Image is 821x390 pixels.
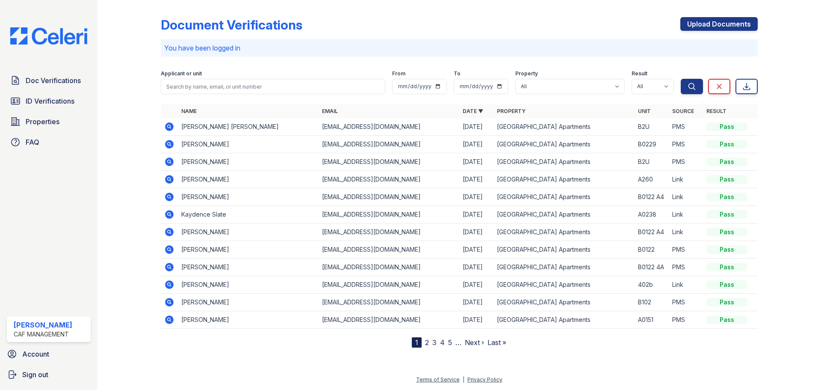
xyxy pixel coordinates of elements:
td: Link [669,188,703,206]
td: [EMAIL_ADDRESS][DOMAIN_NAME] [319,206,459,223]
td: Link [669,206,703,223]
td: [EMAIL_ADDRESS][DOMAIN_NAME] [319,223,459,241]
a: Name [181,108,197,114]
td: [DATE] [459,311,493,329]
td: [GEOGRAPHIC_DATA] Apartments [493,153,634,171]
td: [EMAIL_ADDRESS][DOMAIN_NAME] [319,118,459,136]
td: B0122 [635,241,669,259]
td: [PERSON_NAME] [178,259,319,276]
button: Sign out [3,366,94,383]
label: Property [515,70,538,77]
a: Doc Verifications [7,72,91,89]
div: Pass [706,263,747,271]
a: Properties [7,113,91,130]
td: [EMAIL_ADDRESS][DOMAIN_NAME] [319,259,459,276]
td: [GEOGRAPHIC_DATA] Apartments [493,311,634,329]
td: [PERSON_NAME] [178,223,319,241]
div: Pass [706,140,747,149]
td: Link [669,223,703,241]
a: Upload Documents [680,17,758,31]
td: [DATE] [459,171,493,188]
td: [PERSON_NAME] [178,294,319,311]
td: [DATE] [459,223,493,241]
td: B0122 A4 [635,223,669,241]
a: Source [672,108,694,114]
td: [EMAIL_ADDRESS][DOMAIN_NAME] [319,153,459,171]
a: Privacy Policy [467,376,502,383]
td: B0122 A4 [635,188,669,206]
td: [EMAIL_ADDRESS][DOMAIN_NAME] [319,311,459,329]
td: B0229 [635,136,669,153]
span: Sign out [22,369,48,380]
span: Account [22,349,49,359]
td: [PERSON_NAME] [178,153,319,171]
td: B2U [635,153,669,171]
td: B0122 4A [635,259,669,276]
td: [GEOGRAPHIC_DATA] Apartments [493,136,634,153]
td: PMS [669,241,703,259]
td: [GEOGRAPHIC_DATA] Apartments [493,241,634,259]
div: | [463,376,464,383]
span: … [455,337,461,348]
td: B2U [635,118,669,136]
td: [DATE] [459,188,493,206]
td: [DATE] [459,241,493,259]
span: ID Verifications [26,96,74,106]
td: [GEOGRAPHIC_DATA] Apartments [493,294,634,311]
td: A0238 [635,206,669,223]
a: 5 [448,338,452,347]
div: Pass [706,245,747,254]
td: [PERSON_NAME] [178,311,319,329]
a: 2 [425,338,429,347]
label: Result [632,70,647,77]
td: [GEOGRAPHIC_DATA] Apartments [493,188,634,206]
td: [GEOGRAPHIC_DATA] Apartments [493,118,634,136]
div: Pass [706,280,747,289]
div: Pass [706,210,747,219]
td: [EMAIL_ADDRESS][DOMAIN_NAME] [319,188,459,206]
div: CAF Management [14,330,72,339]
a: Account [3,345,94,363]
span: FAQ [26,137,39,147]
div: Pass [706,228,747,236]
div: Pass [706,175,747,184]
td: [GEOGRAPHIC_DATA] Apartments [493,171,634,188]
div: Pass [706,193,747,201]
td: PMS [669,294,703,311]
td: [GEOGRAPHIC_DATA] Apartments [493,223,634,241]
a: Next › [465,338,484,347]
td: B102 [635,294,669,311]
a: Last » [487,338,506,347]
td: Link [669,276,703,294]
td: [EMAIL_ADDRESS][DOMAIN_NAME] [319,276,459,294]
td: PMS [669,311,703,329]
div: Pass [706,122,747,131]
input: Search by name, email, or unit number [161,79,385,94]
div: [PERSON_NAME] [14,320,72,330]
td: [PERSON_NAME] [PERSON_NAME] [178,118,319,136]
td: [EMAIL_ADDRESS][DOMAIN_NAME] [319,241,459,259]
a: ID Verifications [7,92,91,110]
td: Link [669,171,703,188]
td: 402b [635,276,669,294]
a: Terms of Service [416,376,460,383]
td: [PERSON_NAME] [178,188,319,206]
td: PMS [669,259,703,276]
td: [DATE] [459,136,493,153]
label: From [392,70,405,77]
span: Doc Verifications [26,75,81,86]
td: PMS [669,153,703,171]
td: [PERSON_NAME] [178,241,319,259]
td: A260 [635,171,669,188]
td: [DATE] [459,259,493,276]
td: [PERSON_NAME] [178,136,319,153]
a: Date ▼ [463,108,483,114]
td: [DATE] [459,294,493,311]
div: Pass [706,316,747,324]
td: [GEOGRAPHIC_DATA] Apartments [493,206,634,223]
a: FAQ [7,134,91,151]
div: Pass [706,158,747,166]
div: Document Verifications [161,17,302,33]
a: Property [497,108,526,114]
td: [EMAIL_ADDRESS][DOMAIN_NAME] [319,136,459,153]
